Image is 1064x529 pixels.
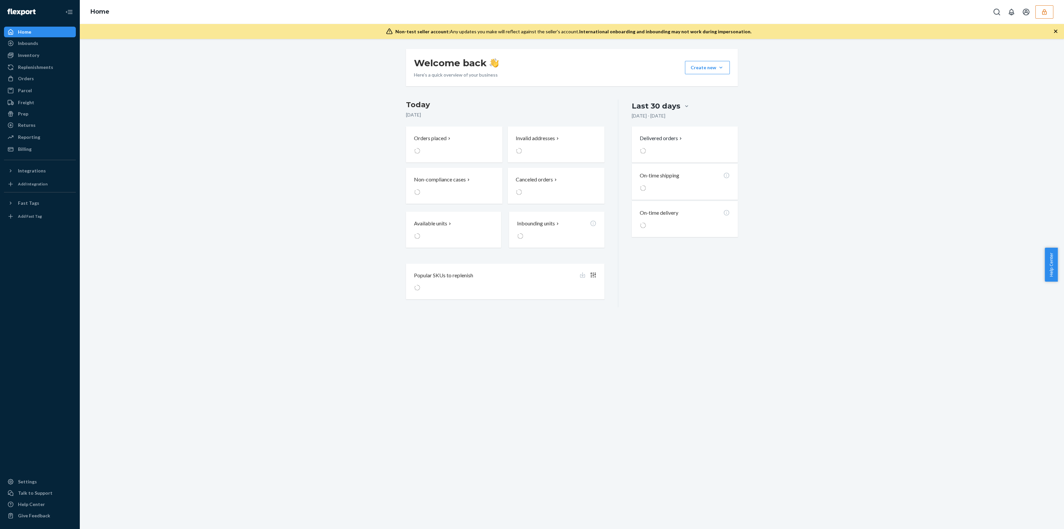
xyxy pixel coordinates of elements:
button: Talk to Support [4,488,76,498]
a: Settings [4,476,76,487]
div: Last 30 days [632,101,680,111]
button: Create new [685,61,730,74]
div: Prep [18,111,28,117]
div: Freight [18,99,34,106]
button: Give Feedback [4,510,76,521]
button: Invalid addresses [508,127,604,162]
button: Non-compliance cases [406,168,502,204]
a: Orders [4,73,76,84]
div: Inbounds [18,40,38,47]
button: Open Search Box [990,5,1003,19]
p: Inbounding units [517,220,555,227]
button: Delivered orders [640,134,683,142]
p: Orders placed [414,134,447,142]
a: Parcel [4,85,76,96]
button: Integrations [4,165,76,176]
p: Here’s a quick overview of your business [414,72,499,78]
a: Home [90,8,109,15]
div: Orders [18,75,34,82]
button: Available units [406,212,501,248]
p: [DATE] - [DATE] [632,113,665,119]
a: Add Integration [4,179,76,189]
div: Integrations [18,167,46,174]
p: [DATE] [406,112,604,118]
a: Replenishments [4,62,76,73]
button: Open notifications [1005,5,1018,19]
button: Fast Tags [4,198,76,208]
p: Invalid addresses [516,134,555,142]
div: Add Fast Tag [18,213,42,219]
div: Parcel [18,87,32,94]
div: Add Integration [18,181,48,187]
button: Canceled orders [508,168,604,204]
a: Home [4,27,76,37]
a: Reporting [4,132,76,142]
div: Talk to Support [18,490,53,496]
p: Popular SKUs to replenish [414,272,473,279]
span: International onboarding and inbounding may not work during impersonation. [579,29,751,34]
p: On-time shipping [640,172,679,179]
div: Reporting [18,134,40,140]
p: Available units [414,220,447,227]
img: Flexport logo [7,9,36,15]
button: Help Center [1045,248,1058,282]
button: Open account menu [1019,5,1033,19]
div: Home [18,29,31,35]
p: On-time delivery [640,209,678,217]
a: Inbounds [4,38,76,49]
p: Canceled orders [516,176,553,183]
img: hand-wave emoji [489,58,499,68]
ol: breadcrumbs [85,2,115,22]
a: Returns [4,120,76,131]
div: Any updates you make will reflect against the seller's account. [395,28,751,35]
span: Non-test seller account: [395,29,450,34]
div: Fast Tags [18,200,39,206]
div: Inventory [18,52,39,59]
a: Prep [4,109,76,119]
a: Help Center [4,499,76,510]
div: Billing [18,146,32,152]
button: Close Navigation [63,5,76,19]
div: Help Center [18,501,45,508]
a: Billing [4,144,76,154]
p: Non-compliance cases [414,176,466,183]
button: Orders placed [406,127,502,162]
a: Add Fast Tag [4,211,76,222]
div: Give Feedback [18,512,50,519]
button: Inbounding units [509,212,604,248]
div: Returns [18,122,36,129]
div: Replenishments [18,64,53,71]
a: Freight [4,97,76,108]
h3: Today [406,100,604,110]
a: Inventory [4,50,76,61]
h1: Welcome back [414,57,499,69]
div: Settings [18,478,37,485]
